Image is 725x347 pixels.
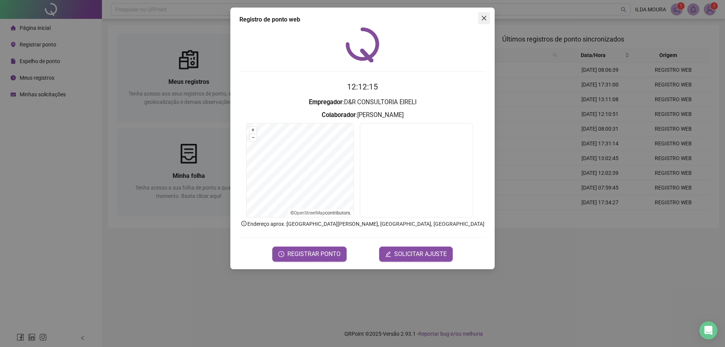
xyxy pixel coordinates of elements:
button: – [250,134,257,141]
span: clock-circle [278,251,284,257]
button: editSOLICITAR AJUSTE [379,247,453,262]
h3: : [PERSON_NAME] [239,110,486,120]
span: info-circle [241,220,247,227]
span: close [481,15,487,21]
a: OpenStreetMap [294,210,325,216]
h3: : D&R CONSULTORIA EIRELI [239,97,486,107]
button: + [250,126,257,134]
p: Endereço aprox. : [GEOGRAPHIC_DATA][PERSON_NAME], [GEOGRAPHIC_DATA], [GEOGRAPHIC_DATA] [239,220,486,228]
div: Registro de ponto web [239,15,486,24]
time: 12:12:15 [347,82,378,91]
span: SOLICITAR AJUSTE [394,250,447,259]
span: REGISTRAR PONTO [287,250,341,259]
div: Open Intercom Messenger [699,321,717,339]
strong: Colaborador [322,111,356,119]
button: REGISTRAR PONTO [272,247,347,262]
span: edit [385,251,391,257]
strong: Empregador [309,99,342,106]
img: QRPoint [346,27,379,62]
button: Close [478,12,490,24]
li: © contributors. [290,210,351,216]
